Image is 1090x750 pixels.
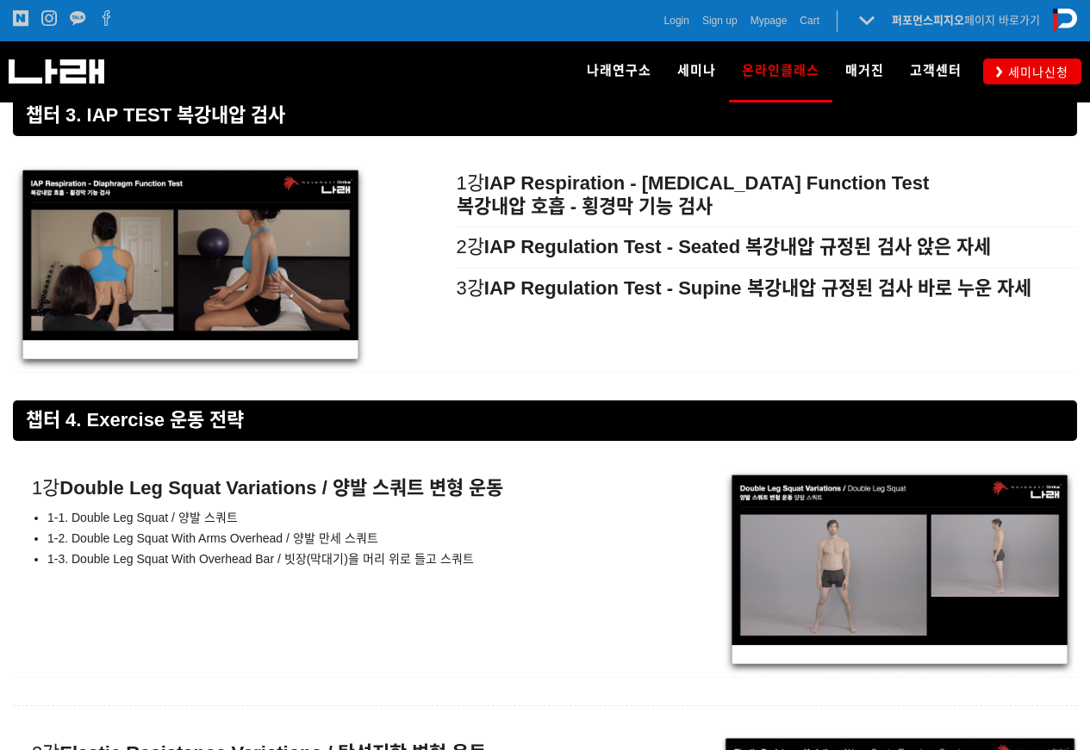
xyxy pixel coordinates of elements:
a: 퍼포먼스피지오페이지 바로가기 [892,14,1040,27]
span: 챕터 4. Exercise 운동 전략 [26,409,244,431]
span: 온라인클래스 [742,57,819,84]
a: Mypage [751,12,788,29]
a: Login [664,12,689,29]
span: 1-1. Double Leg Squat / 양발 스쿼트 [47,511,238,524]
a: Cart [800,12,819,29]
span: 나래연구소 [587,63,651,78]
span: 세미나신청 [1003,64,1068,81]
span: 매거진 [845,63,884,78]
a: Sign up [702,12,738,29]
span: 세미나 [677,63,716,78]
strong: IAP Regulation Test - Seated 복강내압 규정된 검사 앉은 자세 [484,236,991,257]
a: 나래연구소 [574,41,664,102]
a: 온라인클래스 [729,41,832,102]
a: 세미나신청 [983,59,1081,84]
a: 매거진 [832,41,897,102]
span: 고객센터 [910,63,962,78]
strong: IAP Respiration - [MEDICAL_DATA] Function Test [484,172,930,194]
span: 1-3. Double Leg Squat With Overhead Bar / 빗장(막대기)을 머리 위로 들고 스쿼트 [47,552,474,566]
strong: IAP Regulation Test - Supine 복강내압 규정된 검사 바로 누운 자세 [484,277,1031,299]
strong: Double Leg Squat Variations / 양발 스쿼트 변형 운동 [59,477,503,499]
span: 2강 [457,236,991,257]
span: 1강 [13,477,503,499]
a: 고객센터 [897,41,975,102]
a: 세미나 [664,41,729,102]
span: 1-2. Double Leg Squat With Arms Overhead / 양발 만세 스쿼트 [47,531,378,545]
span: 챕터 3. IAP TEST 복강내압 검사 [26,104,285,126]
strong: 복강내압 호흡 - 횡경막 기능 검사 [457,195,713,217]
span: 1강 [457,172,930,194]
span: 3강 [457,277,1032,299]
strong: 퍼포먼스피지오 [892,14,964,27]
